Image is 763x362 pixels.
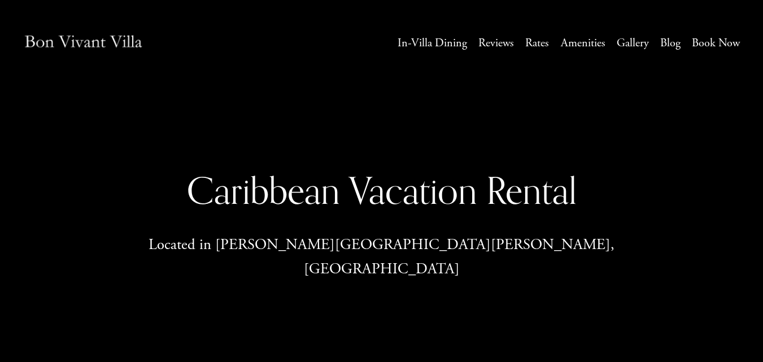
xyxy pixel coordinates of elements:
[692,33,740,53] a: Book Now
[114,233,650,281] p: Located in [PERSON_NAME][GEOGRAPHIC_DATA][PERSON_NAME], [GEOGRAPHIC_DATA]
[114,168,650,213] h1: Caribbean Vacation Rental
[525,33,549,53] a: Rates
[561,33,605,53] a: Amenities
[398,33,467,53] a: In-Villa Dining
[23,23,143,63] img: Caribbean Vacation Rental | Bon Vivant Villa
[478,33,514,53] a: Reviews
[660,33,681,53] a: Blog
[617,33,649,53] a: Gallery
